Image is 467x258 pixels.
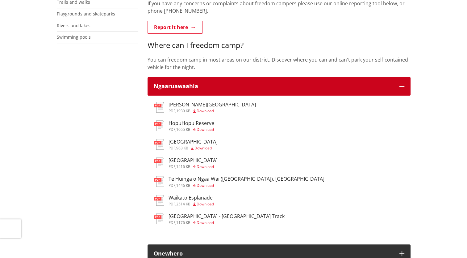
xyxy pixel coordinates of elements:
[169,164,175,169] span: pdf
[154,157,164,168] img: document-pdf.svg
[154,120,164,131] img: document-pdf.svg
[154,139,218,150] a: [GEOGRAPHIC_DATA] pdf,983 KB Download
[176,145,188,151] span: 983 KB
[176,201,190,207] span: 2514 KB
[169,102,256,108] h3: [PERSON_NAME][GEOGRAPHIC_DATA]
[57,23,90,28] a: Rivers and lakes
[176,108,190,114] span: 1939 KB
[176,183,190,188] span: 1446 KB
[154,176,164,187] img: document-pdf.svg
[197,183,214,188] span: Download
[148,21,202,34] a: Report it here
[169,220,175,225] span: pdf
[154,195,214,206] a: Waikato Esplanade pdf,2514 KB Download
[148,41,411,50] h3: Where can I freedom camp?
[197,220,214,225] span: Download
[154,83,393,89] div: Ngaaruawaahia
[169,127,175,132] span: pdf
[57,11,115,17] a: Playgrounds and skateparks
[154,102,256,113] a: [PERSON_NAME][GEOGRAPHIC_DATA] pdf,1939 KB Download
[154,213,285,225] a: [GEOGRAPHIC_DATA] - [GEOGRAPHIC_DATA] Track pdf,1176 KB Download
[169,157,218,163] h3: [GEOGRAPHIC_DATA]
[154,139,164,150] img: document-pdf.svg
[176,127,190,132] span: 1055 KB
[197,164,214,169] span: Download
[197,127,214,132] span: Download
[169,165,218,169] div: ,
[176,220,190,225] span: 1176 KB
[154,102,164,113] img: document-pdf.svg
[154,120,214,131] a: HopuHopu Reserve pdf,1055 KB Download
[154,251,393,257] div: Onewhero
[169,221,285,225] div: ,
[169,108,175,114] span: pdf
[169,195,214,201] h3: Waikato Esplanade
[169,202,214,206] div: ,
[169,145,175,151] span: pdf
[169,146,218,150] div: ,
[169,213,285,219] h3: [GEOGRAPHIC_DATA] - [GEOGRAPHIC_DATA] Track
[169,184,324,187] div: ,
[197,201,214,207] span: Download
[176,164,190,169] span: 1416 KB
[169,109,256,113] div: ,
[439,232,461,254] iframe: Messenger Launcher
[154,157,218,169] a: [GEOGRAPHIC_DATA] pdf,1416 KB Download
[154,195,164,206] img: document-pdf.svg
[169,128,214,131] div: ,
[169,139,218,145] h3: [GEOGRAPHIC_DATA]
[169,120,214,126] h3: HopuHopu Reserve
[57,34,91,40] a: Swimming pools
[194,145,212,151] span: Download
[197,108,214,114] span: Download
[154,176,324,187] a: Te Huinga o Ngaa Wai ([GEOGRAPHIC_DATA]), [GEOGRAPHIC_DATA] pdf,1446 KB Download
[169,183,175,188] span: pdf
[169,201,175,207] span: pdf
[148,56,411,71] p: You can freedom camp in most areas on our district. Discover where you can and can't park your se...
[154,213,164,224] img: document-pdf.svg
[148,77,411,96] button: Ngaaruawaahia
[169,176,324,182] h3: Te Huinga o Ngaa Wai ([GEOGRAPHIC_DATA]), [GEOGRAPHIC_DATA]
